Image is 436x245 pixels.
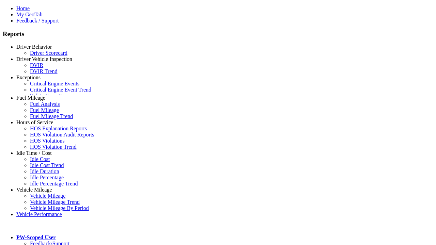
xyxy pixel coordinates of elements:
[30,193,65,199] a: Vehicle Mileage
[30,144,77,150] a: HOS Violation Trend
[16,12,43,17] a: My GeoTab
[16,75,41,80] a: Exceptions
[30,162,64,168] a: Idle Cost Trend
[16,119,53,125] a: Hours of Service
[30,62,43,68] a: DVIR
[30,205,89,211] a: Vehicle Mileage By Period
[30,87,91,93] a: Critical Engine Event Trend
[16,18,59,23] a: Feedback / Support
[30,132,94,137] a: HOS Violation Audit Reports
[30,113,73,119] a: Fuel Mileage Trend
[30,138,64,144] a: HOS Violations
[30,156,50,162] a: Idle Cost
[16,187,52,193] a: Vehicle Mileage
[30,107,59,113] a: Fuel Mileage
[16,150,52,156] a: Idle Time / Cost
[16,5,30,11] a: Home
[16,95,45,101] a: Fuel Mileage
[16,56,72,62] a: Driver Vehicle Inspection
[30,175,64,180] a: Idle Percentage
[30,101,60,107] a: Fuel Analysis
[3,30,433,38] h3: Reports
[30,126,87,131] a: HOS Explanation Reports
[16,211,62,217] a: Vehicle Performance
[30,81,79,86] a: Critical Engine Events
[30,50,67,56] a: Driver Scorecard
[30,68,57,74] a: DVIR Trend
[16,234,56,240] a: PW-Scoped User
[16,44,52,50] a: Driver Behavior
[30,181,78,186] a: Idle Percentage Trend
[30,93,69,99] a: Safety Exceptions
[30,168,59,174] a: Idle Duration
[30,199,80,205] a: Vehicle Mileage Trend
